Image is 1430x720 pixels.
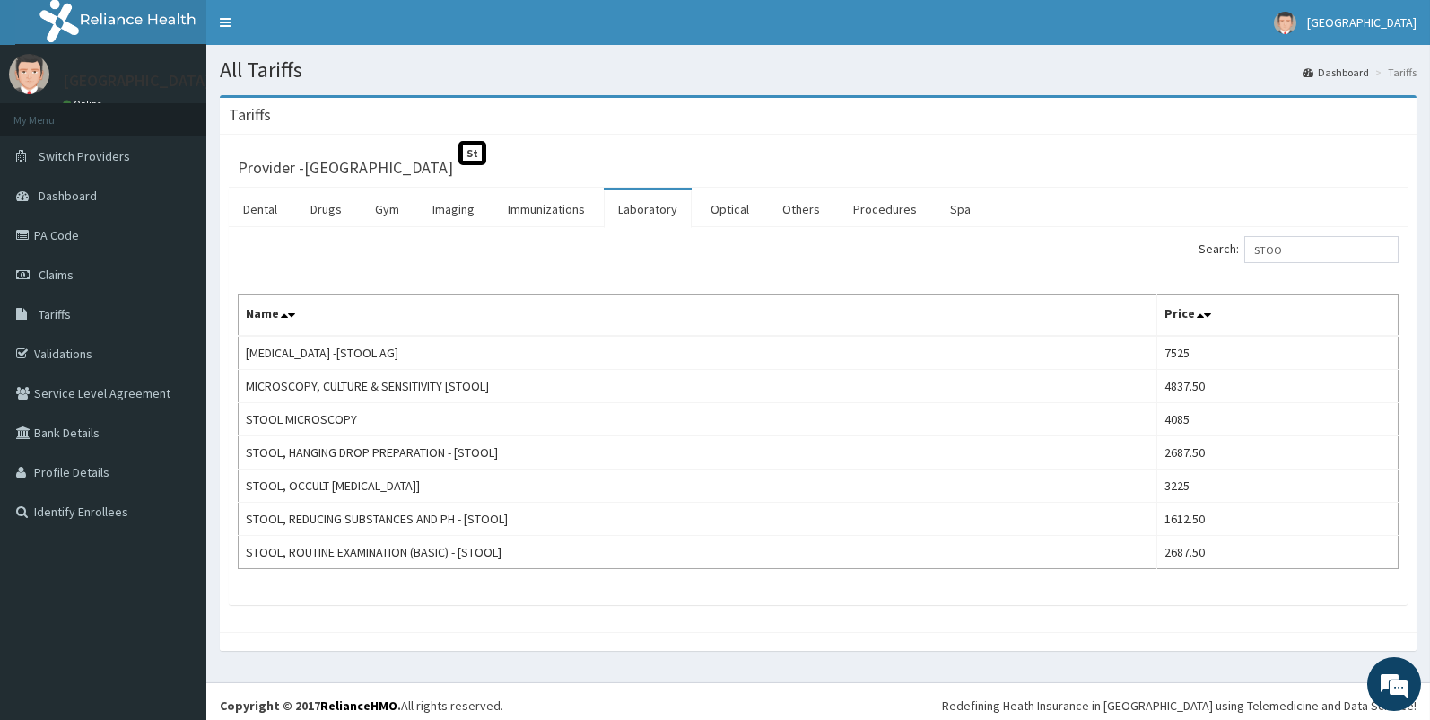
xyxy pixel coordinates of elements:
[39,306,71,322] span: Tariffs
[1307,14,1417,31] span: [GEOGRAPHIC_DATA]
[239,536,1157,569] td: STOOL, ROUTINE EXAMINATION (BASIC) - [STOOL]
[1274,12,1296,34] img: User Image
[1199,236,1399,263] label: Search:
[936,190,985,228] a: Spa
[294,9,337,52] div: Minimize live chat window
[458,141,486,165] span: St
[63,98,106,110] a: Online
[220,58,1417,82] h1: All Tariffs
[9,54,49,94] img: User Image
[1157,336,1399,370] td: 7525
[604,190,692,228] a: Laboratory
[9,490,342,553] textarea: Type your message and hit 'Enter'
[1303,65,1369,80] a: Dashboard
[238,160,453,176] h3: Provider - [GEOGRAPHIC_DATA]
[33,90,73,135] img: d_794563401_company_1708531726252_794563401
[1371,65,1417,80] li: Tariffs
[39,188,97,204] span: Dashboard
[239,403,1157,436] td: STOOL MICROSCOPY
[1157,503,1399,536] td: 1612.50
[93,101,301,124] div: Chat with us now
[942,697,1417,715] div: Redefining Heath Insurance in [GEOGRAPHIC_DATA] using Telemedicine and Data Science!
[1157,470,1399,503] td: 3225
[229,107,271,123] h3: Tariffs
[418,190,489,228] a: Imaging
[239,336,1157,370] td: [MEDICAL_DATA] -[STOOL AG]
[239,503,1157,536] td: STOOL, REDUCING SUBSTANCES AND PH - [STOOL]
[768,190,834,228] a: Others
[239,370,1157,403] td: MICROSCOPY, CULTURE & SENSITIVITY [STOOL]
[696,190,763,228] a: Optical
[39,148,130,164] span: Switch Providers
[239,295,1157,337] th: Name
[296,190,356,228] a: Drugs
[1244,236,1399,263] input: Search:
[229,190,292,228] a: Dental
[1157,403,1399,436] td: 4085
[1157,370,1399,403] td: 4837.50
[39,267,74,283] span: Claims
[239,470,1157,503] td: STOOL, OCCULT [MEDICAL_DATA]]
[493,190,599,228] a: Immunizations
[1157,536,1399,569] td: 2687.50
[320,698,397,714] a: RelianceHMO
[239,436,1157,470] td: STOOL, HANGING DROP PREPARATION - [STOOL]
[1157,295,1399,337] th: Price
[104,226,248,408] span: We're online!
[220,698,401,714] strong: Copyright © 2017 .
[839,190,931,228] a: Procedures
[1157,436,1399,470] td: 2687.50
[63,73,211,89] p: [GEOGRAPHIC_DATA]
[361,190,414,228] a: Gym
